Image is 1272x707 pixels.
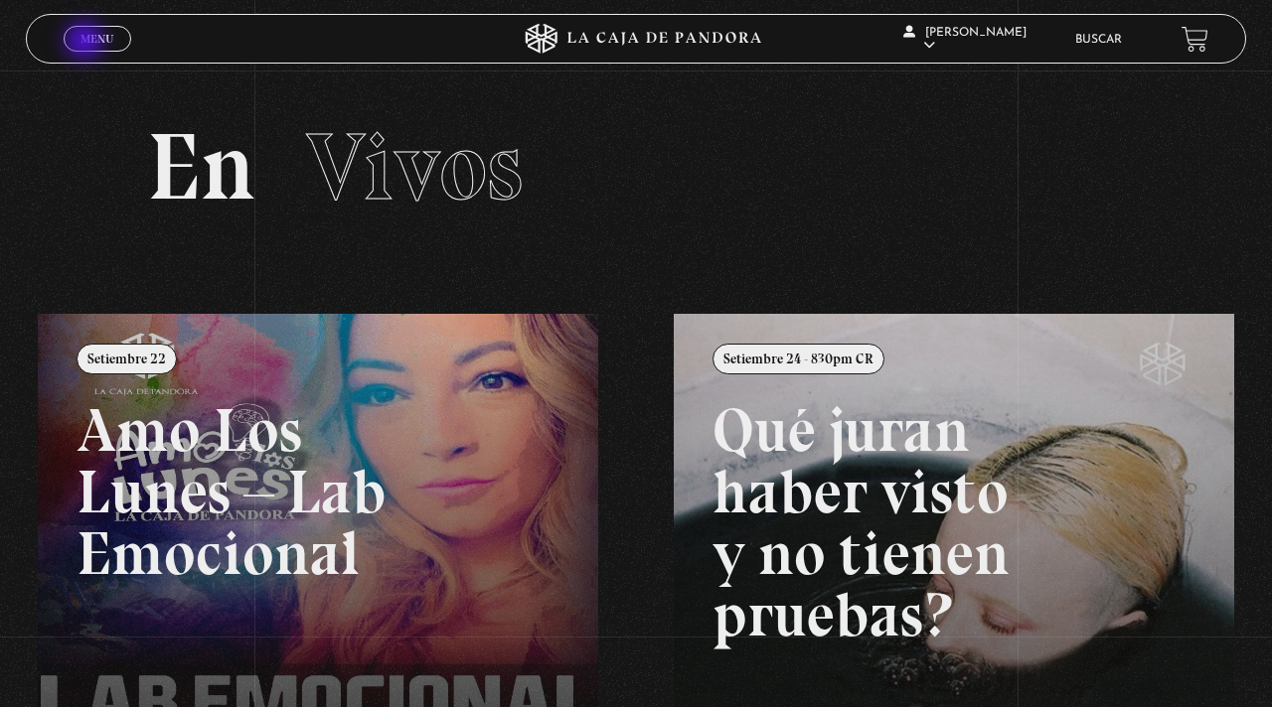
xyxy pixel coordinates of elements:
a: View your shopping cart [1182,26,1208,53]
a: Buscar [1075,34,1122,46]
span: [PERSON_NAME] [903,27,1027,52]
h2: En [147,120,1124,214]
span: Cerrar [75,50,121,64]
span: Vivos [306,110,523,223]
span: Menu [80,33,113,45]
